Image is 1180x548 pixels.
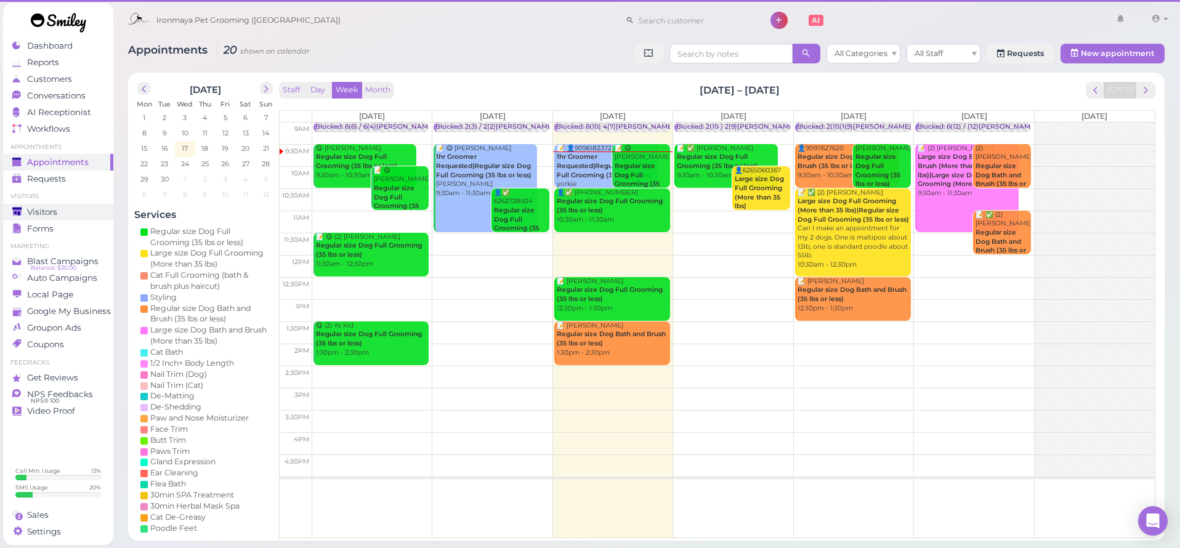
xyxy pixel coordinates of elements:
[915,49,943,58] span: All Staff
[282,191,309,199] span: 10:30am
[3,523,113,540] a: Settings
[284,236,309,244] span: 11:30am
[1104,82,1137,99] button: [DATE]
[150,467,198,478] div: Ear Cleaning
[259,100,272,108] span: Sun
[160,143,169,154] span: 16
[240,158,250,169] span: 27
[261,143,270,154] span: 21
[3,336,113,353] a: Coupons
[3,154,113,171] a: Appointments
[315,233,429,269] div: 📝 😋 (2) [PERSON_NAME] 11:30am - 12:30pm
[292,258,309,266] span: 12pm
[150,248,270,270] div: Large size Dog Full Grooming (More than 35 lbs)
[798,197,909,223] b: Large size Dog Full Grooming (More than 35 lbs)|Regular size Dog Full Grooming (35 lbs or less)
[27,373,78,383] span: Get Reviews
[156,3,341,38] span: Ironmaya Pet Grooming ([GEOGRAPHIC_DATA])
[3,121,113,137] a: Workflows
[286,324,309,332] span: 1:30pm
[557,153,652,179] b: 1hr Groomer Requested|Regular size Dog Full Grooming (35 lbs or less)
[150,369,207,380] div: Nail Trim (Dog)
[556,144,658,208] div: 📝 👤9096182372 yorkie [PERSON_NAME] 9:30am - 10:30am
[201,174,208,185] span: 2
[677,153,758,170] b: Regular size Dog Full Grooming (35 lbs or less)
[27,389,93,400] span: NPS Feedbacks
[494,206,539,241] b: Regular size Dog Full Grooming (35 lbs or less)
[285,413,309,421] span: 3:30pm
[3,220,113,237] a: Forms
[279,82,304,99] button: Staff
[3,320,113,336] a: Groupon Ads
[150,401,201,413] div: De-Shedding
[150,456,216,467] div: Gland Expression
[3,286,113,303] a: Local Page
[3,54,113,71] a: Reports
[1081,49,1154,58] span: New appointment
[27,91,86,101] span: Conversations
[987,44,1054,63] a: Requests
[855,153,900,188] b: Regular size Dog Full Grooming (35 lbs or less)
[600,111,626,121] span: [DATE]
[27,510,49,520] span: Sales
[917,144,1019,198] div: 📝 (2) [PERSON_NAME] 9:30am - 11:30am
[201,112,208,123] span: 4
[27,107,91,118] span: AI Receptionist
[27,306,111,316] span: Google My Business
[3,87,113,104] a: Conversations
[362,82,394,99] button: Month
[669,44,793,63] input: Search by notes
[241,189,249,200] span: 11
[200,158,209,169] span: 25
[150,270,270,292] div: Cat Full Grooming (bath & brush plus haircut)
[150,303,270,325] div: Regular size Dog Bath and Brush (35 lbs or less)
[179,158,190,169] span: 24
[150,478,186,490] div: Flea Bath
[180,127,189,139] span: 10
[556,188,670,225] div: 👤✅ [PHONE_NUMBER] 10:30am - 11:30am
[3,507,113,523] a: Sales
[142,112,147,123] span: 1
[27,124,70,134] span: Workflows
[3,242,113,251] li: Marketing
[797,188,911,270] div: 📝 ✅ (2) [PERSON_NAME] Can I make an appointment for my 2 dogs. One is maltipoo about 13lb, one is...
[918,153,1012,188] b: Large size Dog Bath and Brush (More than 35 lbs)|Large size Dog Full Grooming (More than 35 lbs)
[242,174,249,185] span: 4
[316,241,422,259] b: Regular size Dog Full Grooming (35 lbs or less)
[89,483,101,491] div: 20 %
[797,123,1019,132] div: Blocked: 2(10)1(9)[PERSON_NAME],[PERSON_NAME] • appointment
[3,143,113,151] li: Appointments
[1081,111,1107,121] span: [DATE]
[128,43,211,56] span: Appointments
[283,280,309,288] span: 12:30pm
[241,127,249,139] span: 13
[976,162,1026,197] b: Regular size Dog Bath and Brush (35 lbs or less)
[557,286,663,303] b: Regular size Dog Full Grooming (35 lbs or less)
[27,289,73,300] span: Local Page
[222,112,228,123] span: 5
[27,224,54,234] span: Forms
[139,174,149,185] span: 29
[285,457,309,465] span: 4:30pm
[634,10,754,30] input: Search customer
[27,74,72,84] span: Customers
[359,111,385,121] span: [DATE]
[1086,82,1105,99] button: prev
[797,144,899,180] div: 👤9097627620 9:30am - 10:30am
[150,512,206,523] div: Cat De-Greasy
[240,143,251,154] span: 20
[31,396,59,406] span: NPS® 100
[3,369,113,386] a: Get Reviews
[975,144,1031,217] div: (2) [PERSON_NAME] 9:30am - 10:30am
[3,38,113,54] a: Dashboard
[700,83,780,97] h2: [DATE] – [DATE]
[294,125,309,133] span: 9am
[220,189,230,200] span: 10
[15,483,48,491] div: SMS Usage
[3,403,113,419] a: Video Proof
[27,406,75,416] span: Video Proof
[150,292,177,303] div: Styling
[332,82,362,99] button: Week
[137,82,150,95] button: prev
[556,277,670,313] div: 📝 [PERSON_NAME] 12:30pm - 1:30pm
[260,82,273,95] button: next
